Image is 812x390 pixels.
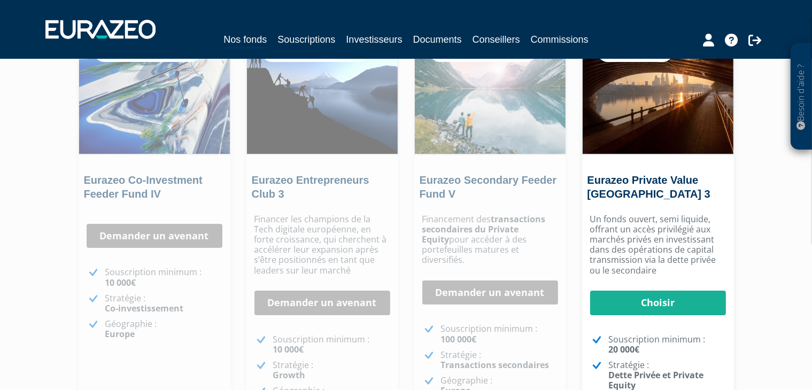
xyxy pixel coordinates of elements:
[583,29,733,154] img: Eurazeo Private Value Europe 3
[252,174,369,200] a: Eurazeo Entrepreneurs Club 3
[277,32,335,47] a: Souscriptions
[247,29,398,154] img: Eurazeo Entrepreneurs Club 3
[273,369,306,381] strong: Growth
[346,32,402,47] a: Investisseurs
[590,291,726,315] a: Choisir
[254,214,390,276] p: Financer les champions de la Tech digitale européenne, en forte croissance, qui cherchent à accél...
[415,29,566,154] img: Eurazeo Secondary Feeder Fund V
[87,224,222,248] a: Demander un avenant
[413,32,462,47] a: Documents
[531,32,589,47] a: Commissions
[105,267,222,287] p: Souscription minimum :
[473,32,520,47] a: Conseillers
[441,333,477,345] strong: 100 000€
[223,32,267,49] a: Nos fonds
[105,302,184,314] strong: Co-investissement
[441,359,550,371] strong: Transactions secondaires
[422,213,546,245] strong: transactions secondaires du Private Equity
[105,293,222,314] p: Stratégie :
[105,328,135,340] strong: Europe
[420,174,557,200] a: Eurazeo Secondary Feeder Fund V
[273,344,304,355] strong: 10 000€
[441,350,558,370] p: Stratégie :
[273,360,390,380] p: Stratégie :
[273,334,390,355] p: Souscription minimum :
[422,280,558,305] a: Demander un avenant
[79,29,230,154] img: Eurazeo Co-Investment Feeder Fund IV
[609,344,640,355] strong: 20 000€
[84,174,203,200] a: Eurazeo Co-Investment Feeder Fund IV
[422,214,558,266] p: Financement des pour accéder à des portefeuilles matures et diversifiés.
[795,49,808,145] p: Besoin d'aide ?
[590,214,726,276] p: Un fonds ouvert, semi liquide, offrant un accès privilégié aux marchés privés en investissant dan...
[609,334,726,355] p: Souscription minimum :
[441,324,558,344] p: Souscription minimum :
[45,20,156,39] img: 1732889491-logotype_eurazeo_blanc_rvb.png
[105,319,222,339] p: Géographie :
[105,277,136,288] strong: 10 000€
[587,174,710,200] a: Eurazeo Private Value [GEOGRAPHIC_DATA] 3
[254,291,390,315] a: Demander un avenant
